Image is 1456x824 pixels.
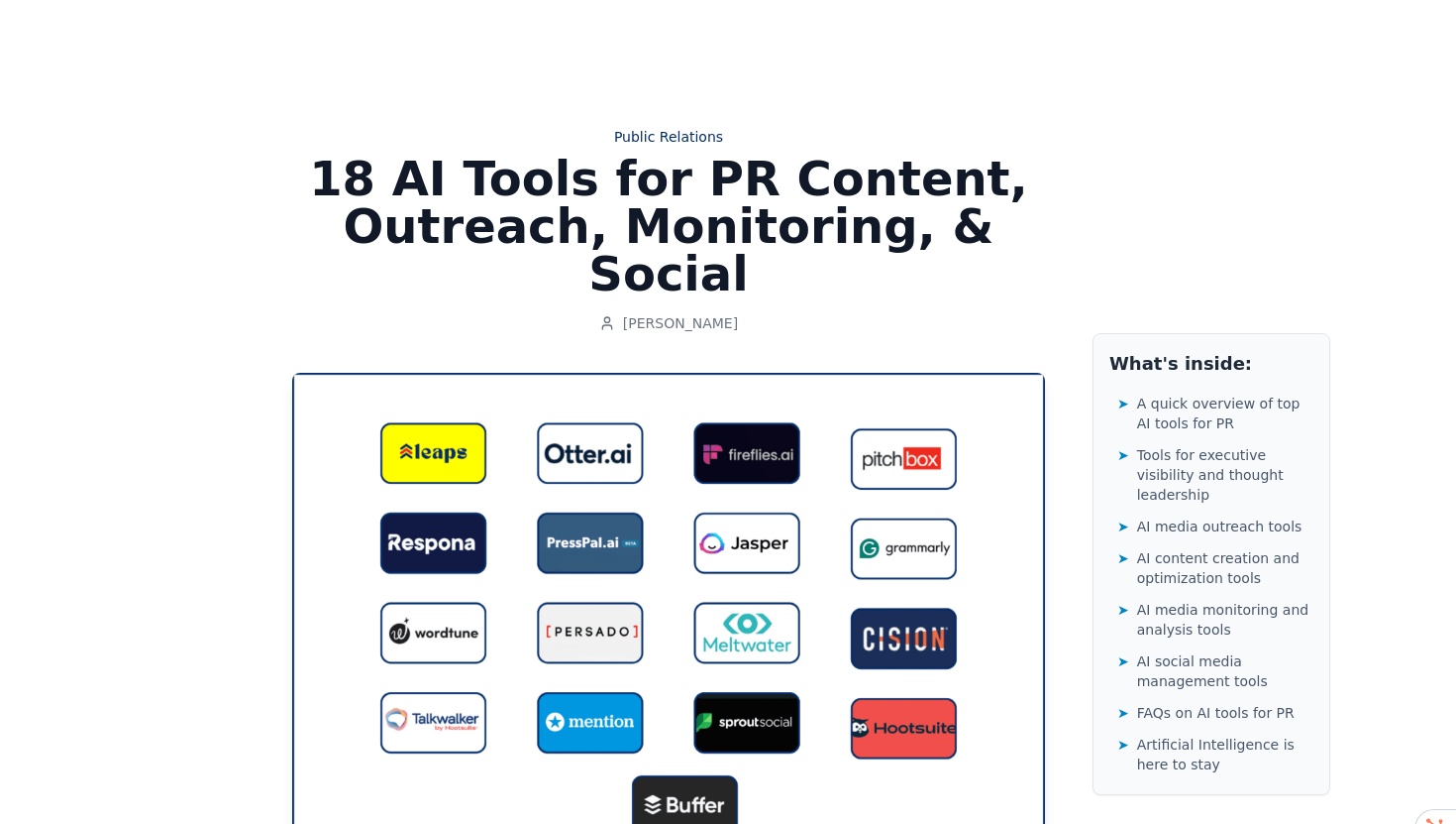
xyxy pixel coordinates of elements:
a: ➤AI social media management tools [1117,647,1313,695]
a: ➤FAQs on AI tools for PR [1117,699,1313,727]
h2: What's inside: [1109,350,1313,378]
span: AI social media management tools [1137,651,1313,691]
span: AI media outreach tools [1137,517,1302,536]
a: ➤AI content creation and optimization tools [1117,544,1313,592]
a: [PERSON_NAME] [599,313,738,333]
a: ➤AI media monitoring and analysis tools [1117,596,1313,644]
span: ➤ [1117,735,1129,755]
span: FAQs on AI tools for PR [1137,703,1295,723]
span: ➤ [1117,548,1129,568]
a: ➤Tools for executive visibility and thought leadership [1117,441,1313,509]
span: ➤ [1117,651,1129,671]
a: ➤AI media outreach tools [1117,513,1313,540]
a: ➤Artificial Intelligence is here to stay [1117,731,1313,778]
span: Artificial Intelligence is here to stay [1137,735,1313,774]
span: ➤ [1117,394,1129,413]
span: ➤ [1117,703,1129,723]
span: ➤ [1117,517,1129,536]
h1: 18 AI Tools for PR Content, Outreach, Monitoring, & Social [292,155,1045,297]
span: AI media monitoring and analysis tools [1137,600,1313,640]
span: A quick overview of top AI tools for PR [1137,394,1313,433]
span: AI content creation and optimization tools [1137,548,1313,588]
span: Tools for executive visibility and thought leadership [1137,445,1313,505]
span: ➤ [1117,445,1129,465]
a: ➤A quick overview of top AI tools for PR [1117,390,1313,437]
a: Public Relations [292,127,1045,147]
span: ➤ [1117,600,1129,620]
span: [PERSON_NAME] [623,313,738,333]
